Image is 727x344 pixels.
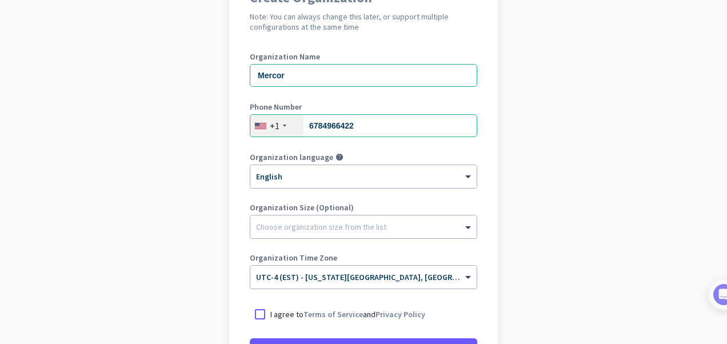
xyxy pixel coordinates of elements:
[250,203,477,211] label: Organization Size (Optional)
[250,64,477,87] input: What is the name of your organization?
[250,114,477,137] input: 201-555-0123
[250,53,477,61] label: Organization Name
[303,309,363,319] a: Terms of Service
[250,254,477,262] label: Organization Time Zone
[270,120,279,131] div: +1
[270,309,425,320] p: I agree to and
[335,153,343,161] i: help
[376,309,425,319] a: Privacy Policy
[250,103,477,111] label: Phone Number
[250,153,333,161] label: Organization language
[250,11,477,32] h2: Note: You can always change this later, or support multiple configurations at the same time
